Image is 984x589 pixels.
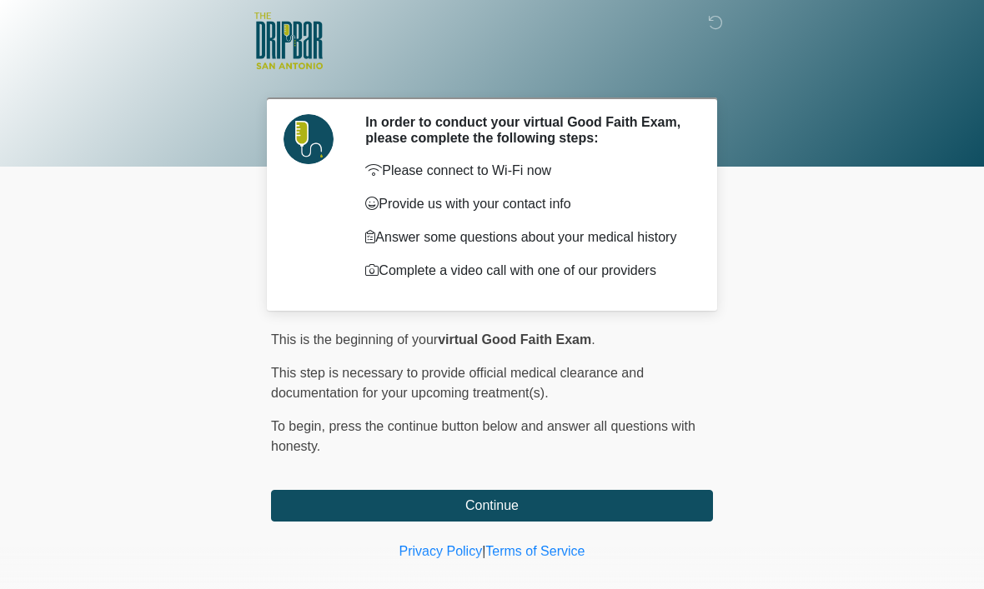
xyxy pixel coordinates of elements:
[254,12,323,71] img: The DRIPBaR - San Antonio Fossil Creek Logo
[271,419,695,453] span: press the continue button below and answer all questions with honesty.
[399,544,483,558] a: Privacy Policy
[365,261,688,281] p: Complete a video call with one of our providers
[271,419,329,433] span: To begin,
[591,332,595,347] span: .
[284,114,334,164] img: Agent Avatar
[438,332,591,347] strong: virtual Good Faith Exam
[271,490,713,522] button: Continue
[365,114,688,146] h2: In order to conduct your virtual Good Faith Exam, please complete the following steps:
[482,544,485,558] a: |
[365,161,688,181] p: Please connect to Wi-Fi now
[271,332,438,347] span: This is the beginning of your
[365,194,688,214] p: Provide us with your contact info
[485,544,585,558] a: Terms of Service
[271,366,644,400] span: This step is necessary to provide official medical clearance and documentation for your upcoming ...
[365,227,688,247] p: Answer some questions about your medical history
